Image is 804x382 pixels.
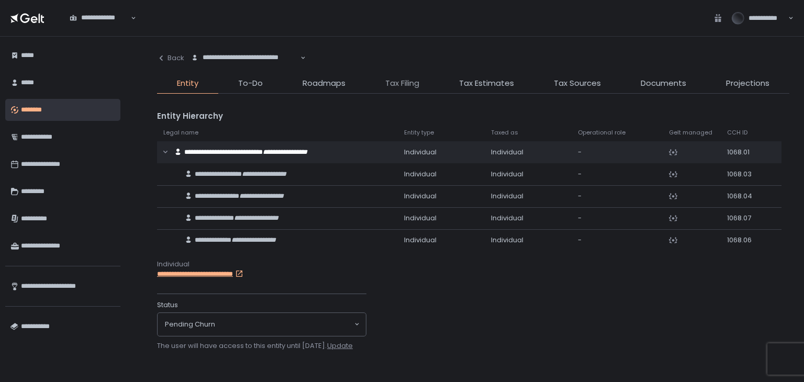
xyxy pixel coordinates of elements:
[578,148,657,157] div: -
[157,300,178,310] span: Status
[404,129,434,137] span: Entity type
[158,313,366,336] div: Search for option
[578,129,626,137] span: Operational role
[327,341,353,351] button: update
[404,192,478,201] div: Individual
[191,62,299,73] input: Search for option
[404,235,478,245] div: Individual
[727,129,747,137] span: CCH ID
[491,235,565,245] div: Individual
[727,148,763,157] div: 1068.01
[578,235,657,245] div: -
[727,235,763,245] div: 1068.06
[238,77,263,89] span: To-Do
[641,77,686,89] span: Documents
[727,170,763,179] div: 1068.03
[727,214,763,223] div: 1068.07
[63,7,136,29] div: Search for option
[491,170,565,179] div: Individual
[404,170,478,179] div: Individual
[727,192,763,201] div: 1068.04
[165,320,215,329] span: pending Churn
[578,214,657,223] div: -
[70,23,130,33] input: Search for option
[554,77,601,89] span: Tax Sources
[157,53,184,63] div: Back
[157,260,789,269] div: Individual
[404,148,478,157] div: Individual
[157,341,353,351] span: The user will have access to this entity until [DATE].
[459,77,514,89] span: Tax Estimates
[215,319,353,330] input: Search for option
[303,77,345,89] span: Roadmaps
[578,192,657,201] div: -
[726,77,769,89] span: Projections
[669,129,712,137] span: Gelt managed
[157,47,184,69] button: Back
[491,129,518,137] span: Taxed as
[157,110,789,122] div: Entity Hierarchy
[578,170,657,179] div: -
[491,214,565,223] div: Individual
[385,77,419,89] span: Tax Filing
[404,214,478,223] div: Individual
[184,47,306,69] div: Search for option
[177,77,198,89] span: Entity
[491,192,565,201] div: Individual
[163,129,198,137] span: Legal name
[491,148,565,157] div: Individual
